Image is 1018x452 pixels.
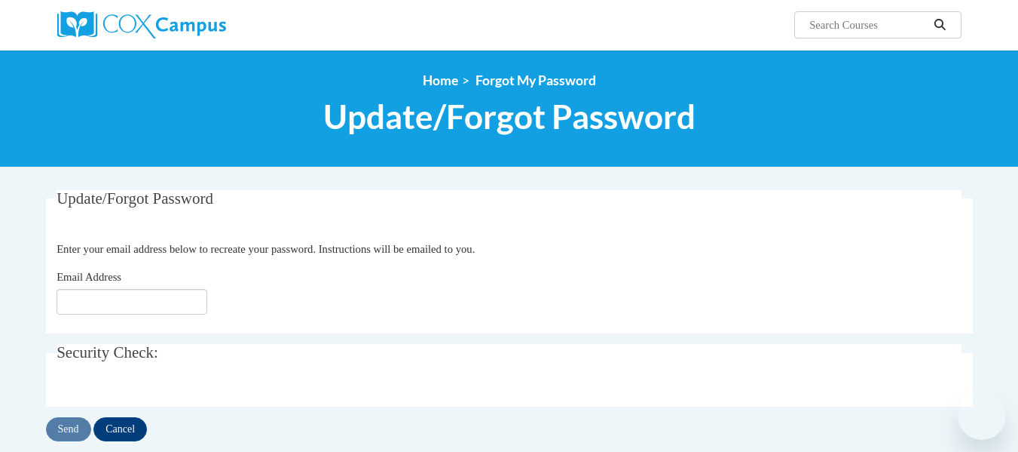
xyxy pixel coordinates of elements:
[57,243,475,255] span: Enter your email address below to recreate your password. Instructions will be emailed to you.
[808,16,928,34] input: Search Courses
[57,343,158,361] span: Security Check:
[57,11,226,38] img: Cox Campus
[423,72,458,88] a: Home
[57,189,213,208] span: Update/Forgot Password
[57,271,121,283] span: Email Address
[57,289,207,315] input: Email
[475,72,596,88] span: Forgot My Password
[958,392,1006,440] iframe: Button to launch messaging window
[928,16,951,34] button: Search
[93,417,147,441] input: Cancel
[57,11,344,38] a: Cox Campus
[323,97,695,137] span: Update/Forgot Password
